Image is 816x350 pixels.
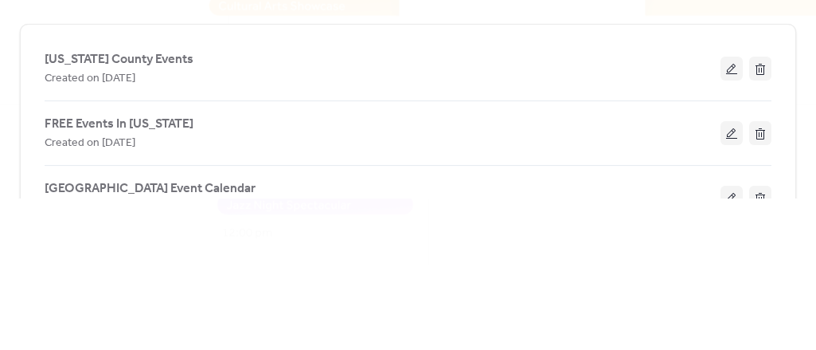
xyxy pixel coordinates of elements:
[45,184,256,193] a: [GEOGRAPHIC_DATA] Event Calendar
[45,120,193,128] a: FREE Events In [US_STATE]
[45,134,135,153] span: Created on [DATE]
[45,115,193,134] span: FREE Events In [US_STATE]
[45,69,135,88] span: Created on [DATE]
[45,179,256,199] span: [GEOGRAPHIC_DATA] Event Calendar
[45,50,193,69] span: [US_STATE] County Events
[45,55,193,64] a: [US_STATE] County Events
